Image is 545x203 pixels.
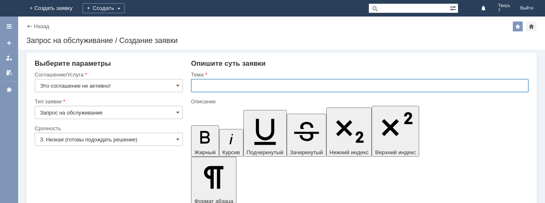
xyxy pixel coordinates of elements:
[191,125,219,157] button: Жирный
[35,99,181,104] div: Тип заявки
[2,51,16,64] a: Мои заявки
[372,106,419,157] button: Верхний индекс
[247,149,283,155] span: Подчеркнутый
[450,4,458,12] span: Расширенный поиск
[191,72,527,77] div: Тема
[498,3,510,8] span: Тверь
[191,99,527,104] div: Описание
[26,36,537,45] div: Запрос на обслуживание / Создание заявки
[513,21,523,31] div: Добавить в избранное
[194,149,216,155] span: Жирный
[375,149,416,155] span: Верхний индекс
[290,149,323,155] span: Зачеркнутый
[287,114,326,157] button: Зачеркнутый
[191,60,266,67] span: Опишите суть заявки
[34,23,49,29] a: Назад
[326,107,372,157] button: Нижний индекс
[2,36,16,50] a: Создать заявку
[243,110,287,157] button: Подчеркнутый
[498,8,510,13] span: 7
[35,72,181,77] div: Соглашение/Услуга
[83,3,125,13] div: Создать
[222,149,240,155] span: Курсив
[35,60,111,67] span: Выберите параметры
[35,126,181,131] div: Срочность
[330,149,369,155] span: Нижний индекс
[526,21,536,31] div: Сделать домашней страницей
[2,66,16,79] a: Мои согласования
[219,129,243,157] button: Курсив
